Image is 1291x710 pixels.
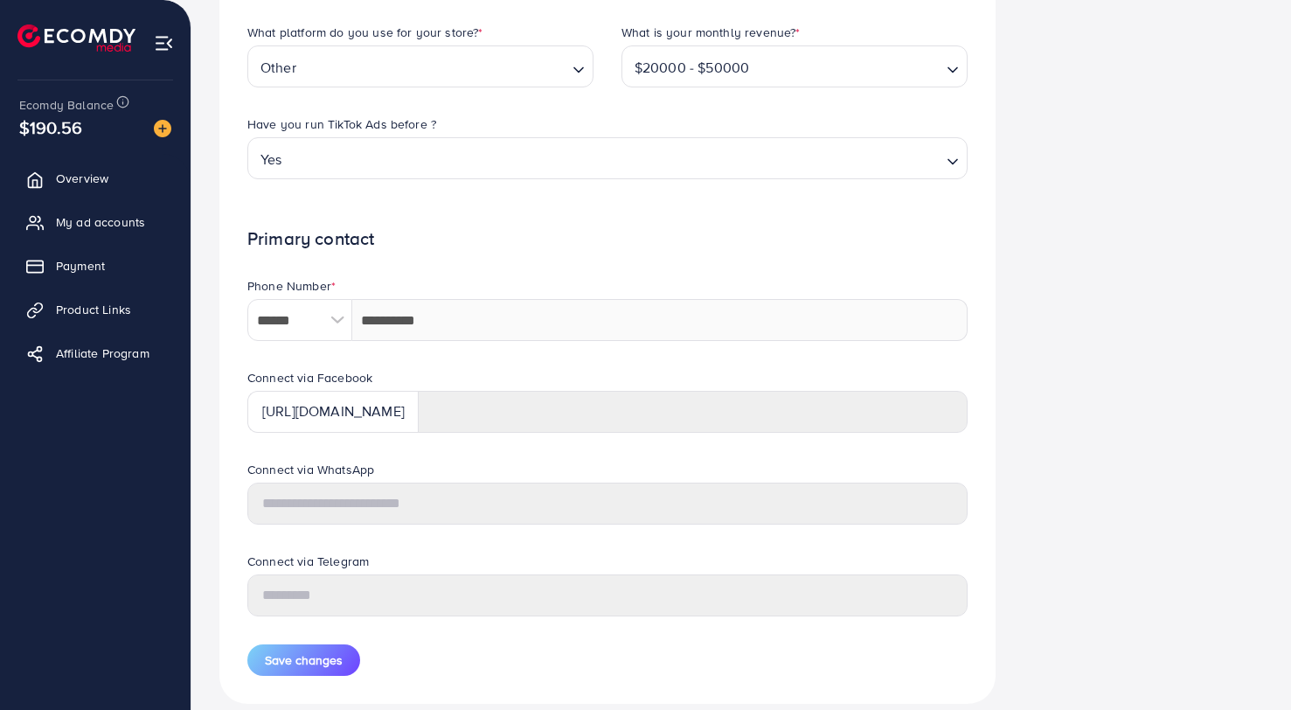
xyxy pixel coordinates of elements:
[56,213,145,231] span: My ad accounts
[13,292,177,327] a: Product Links
[247,553,369,570] label: Connect via Telegram
[247,391,419,433] div: [URL][DOMAIN_NAME]
[621,24,801,41] label: What is your monthly revenue?
[247,137,968,179] div: Search for option
[56,345,149,362] span: Affiliate Program
[754,54,939,81] input: Search for option
[631,55,753,81] span: $20000 - $50000
[1217,631,1278,697] iframe: Chat
[247,644,360,676] button: Save changes
[302,54,566,81] input: Search for option
[247,115,436,133] label: Have you run TikTok Ads before ?
[247,228,968,250] h1: Primary contact
[154,120,171,137] img: image
[247,24,483,41] label: What platform do you use for your store?
[13,161,177,196] a: Overview
[17,24,135,52] img: logo
[13,248,177,283] a: Payment
[56,301,131,318] span: Product Links
[247,45,593,87] div: Search for option
[13,205,177,240] a: My ad accounts
[154,33,174,53] img: menu
[247,369,372,386] label: Connect via Facebook
[247,461,374,478] label: Connect via WhatsApp
[247,277,336,295] label: Phone Number
[19,115,82,140] span: $190.56
[621,45,968,87] div: Search for option
[257,55,300,81] span: Other
[287,146,939,173] input: Search for option
[257,147,285,173] span: Yes
[19,96,114,114] span: Ecomdy Balance
[265,651,343,669] span: Save changes
[13,336,177,371] a: Affiliate Program
[56,170,108,187] span: Overview
[56,257,105,275] span: Payment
